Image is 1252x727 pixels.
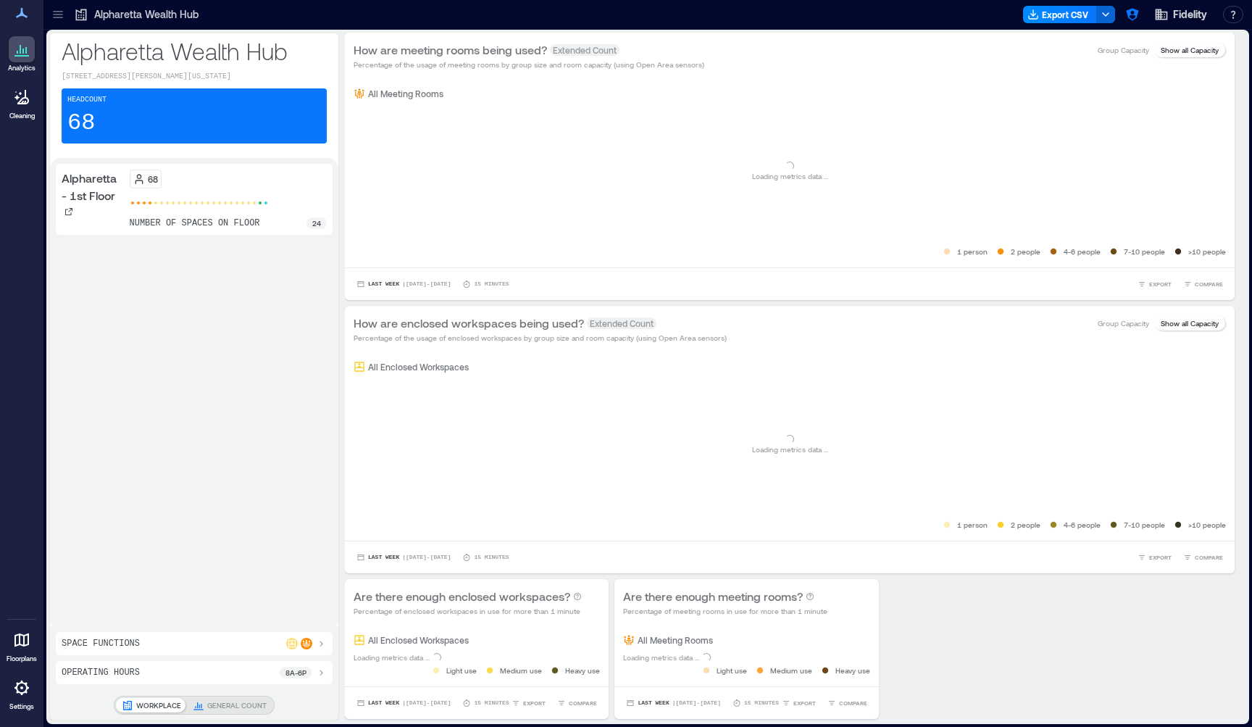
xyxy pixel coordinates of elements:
p: [STREET_ADDRESS][PERSON_NAME][US_STATE] [62,71,327,83]
span: COMPARE [569,699,597,707]
p: Alpharetta Wealth Hub [62,36,327,65]
p: 2 people [1011,246,1040,257]
button: COMPARE [825,696,870,710]
button: COMPARE [1180,277,1226,291]
p: 2 people [1011,519,1040,531]
p: Space Functions [62,638,140,649]
p: 7-10 people [1124,519,1165,531]
p: 68 [67,109,95,138]
p: Light use [717,665,747,676]
p: 24 [312,217,321,229]
p: >10 people [1188,246,1226,257]
button: EXPORT [509,696,548,710]
p: Show all Capacity [1161,44,1219,56]
button: Last Week |[DATE]-[DATE] [354,550,454,565]
p: 7-10 people [1124,246,1165,257]
p: 15 minutes [474,280,509,288]
p: Group Capacity [1098,44,1149,56]
span: Fidelity [1173,7,1207,22]
p: Analytics [8,64,36,72]
p: Loading metrics data ... [623,652,699,663]
p: number of spaces on floor [130,217,260,229]
p: Light use [446,665,477,676]
span: COMPARE [1195,553,1223,562]
p: Heavy use [565,665,600,676]
p: Operating Hours [62,667,140,678]
p: Percentage of meeting rooms in use for more than 1 minute [623,605,827,617]
p: WORKPLACE [136,699,181,711]
p: Headcount [67,94,107,106]
button: EXPORT [779,696,819,710]
p: Settings [9,702,34,711]
p: Show all Capacity [1161,317,1219,329]
p: Are there enough enclosed workspaces? [354,588,570,605]
button: COMPARE [1180,550,1226,565]
span: EXPORT [523,699,546,707]
p: Alpharetta Wealth Hub [94,7,199,22]
span: Extended Count [550,44,619,56]
p: 15 minutes [474,553,509,562]
p: 15 minutes [744,699,779,707]
p: 15 minutes [474,699,509,707]
p: Loading metrics data ... [752,170,828,182]
p: All Meeting Rooms [368,88,443,99]
p: All Meeting Rooms [638,634,713,646]
p: Percentage of enclosed workspaces in use for more than 1 minute [354,605,582,617]
p: 1 person [957,246,988,257]
button: Last Week |[DATE]-[DATE] [623,696,723,710]
span: Extended Count [587,317,656,329]
p: All Enclosed Workspaces [368,361,469,373]
p: Percentage of the usage of meeting rooms by group size and room capacity (using Open Area sensors) [354,59,704,70]
p: Group Capacity [1098,317,1149,329]
a: Floorplans [2,623,41,668]
span: EXPORT [1149,553,1172,562]
p: Are there enough meeting rooms? [623,588,803,605]
p: Cleaning [9,112,35,120]
button: EXPORT [1135,550,1174,565]
button: Export CSV [1023,6,1097,23]
span: EXPORT [1149,280,1172,288]
p: Loading metrics data ... [752,444,828,455]
a: Settings [4,670,39,715]
p: Medium use [500,665,542,676]
a: Analytics [4,32,40,77]
p: 4-6 people [1064,246,1101,257]
p: How are enclosed workspaces being used? [354,315,584,332]
p: GENERAL COUNT [207,699,267,711]
p: 1 person [957,519,988,531]
button: EXPORT [1135,277,1174,291]
p: >10 people [1188,519,1226,531]
a: Cleaning [4,80,40,125]
button: Last Week |[DATE]-[DATE] [354,696,454,710]
p: All Enclosed Workspaces [368,634,469,646]
span: COMPARE [1195,280,1223,288]
span: COMPARE [839,699,867,707]
p: How are meeting rooms being used? [354,41,547,59]
p: Percentage of the usage of enclosed workspaces by group size and room capacity (using Open Area s... [354,332,727,344]
p: 8a - 6p [285,667,306,678]
p: 4-6 people [1064,519,1101,531]
p: Medium use [770,665,812,676]
button: COMPARE [554,696,600,710]
p: 68 [148,173,158,185]
p: Heavy use [835,665,870,676]
button: Last Week |[DATE]-[DATE] [354,277,454,291]
p: Alpharetta - 1st Floor [62,170,124,204]
button: Fidelity [1150,3,1211,26]
span: EXPORT [793,699,816,707]
p: Loading metrics data ... [354,652,430,663]
p: Floorplans [7,655,37,663]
